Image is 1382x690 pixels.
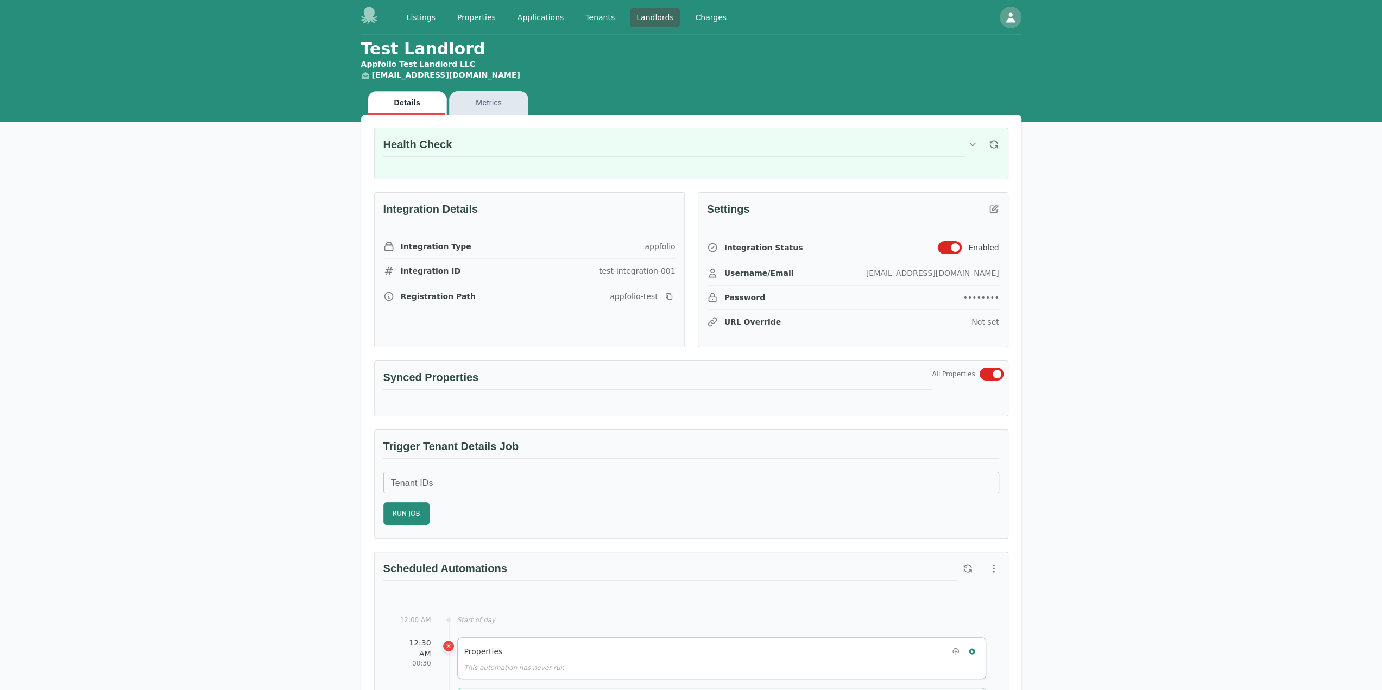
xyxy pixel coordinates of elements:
span: All Properties [932,370,975,378]
span: Integration Status [724,242,803,253]
h5: Properties [464,646,503,657]
a: Tenants [579,8,621,27]
h3: Trigger Tenant Details Job [383,439,999,459]
span: Username/Email [724,268,794,278]
h3: Synced Properties [383,370,932,390]
button: More options [984,559,1004,578]
a: Applications [511,8,571,27]
a: Properties [451,8,502,27]
button: Copy registration link [662,290,676,303]
a: Landlords [630,8,680,27]
span: Integration Type [401,241,471,252]
div: test-integration-001 [599,265,676,276]
span: Password [724,292,765,303]
button: Refresh health check [984,135,1004,154]
div: [EMAIL_ADDRESS][DOMAIN_NAME] [866,268,999,278]
span: Registration Path [401,291,476,302]
a: Listings [400,8,442,27]
button: Run Properties now [965,644,979,659]
button: Metrics [449,91,528,115]
h3: Health Check [383,137,965,157]
a: Charges [689,8,733,27]
span: Integration ID [401,265,461,276]
div: 12:30 AM [396,637,431,659]
button: Upload Properties file [949,644,963,659]
div: Not set [971,316,999,327]
h1: Test Landlord [361,39,529,80]
div: Start of day [457,616,986,624]
div: appfolio [645,241,675,252]
span: Enabled [968,242,999,253]
h3: Integration Details [383,201,676,221]
button: Run Job [383,502,430,525]
span: URL Override [724,316,781,327]
button: Edit integration credentials [984,199,1004,219]
button: Details [368,91,447,115]
a: [EMAIL_ADDRESS][DOMAIN_NAME] [372,71,520,79]
div: •••••••• [963,292,999,303]
div: Properties was scheduled for 12:30 AM but missed its scheduled time and hasn't run [442,640,455,653]
div: This automation has never run [464,663,979,672]
button: Switch to select specific properties [980,368,1004,381]
div: 00:30 [396,659,431,668]
div: Appfolio Test Landlord LLC [361,59,529,69]
h3: Settings [707,201,984,221]
div: 12:00 AM [396,616,431,624]
h3: Scheduled Automations [383,561,958,581]
div: appfolio-test [610,291,658,302]
button: Refresh scheduled automations [958,559,977,578]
